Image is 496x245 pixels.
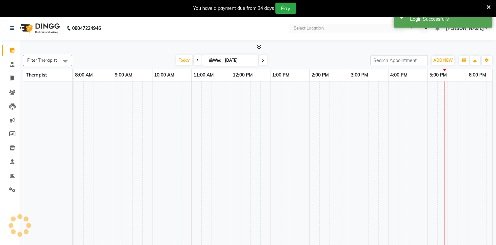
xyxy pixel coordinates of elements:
span: Today [176,55,192,65]
a: 3:00 PM [349,70,370,80]
input: 2025-09-03 [223,56,256,65]
a: 1:00 PM [270,70,291,80]
button: Pay [275,3,296,14]
div: Select Location [293,25,324,32]
span: Wed [208,58,223,63]
a: 6:00 PM [467,70,488,80]
a: 11:00 AM [192,70,215,80]
div: You have a payment due from 34 days [193,5,274,12]
img: logo [17,19,62,37]
button: ADD NEW [432,56,454,65]
a: 10:00 AM [152,70,176,80]
a: 4:00 PM [388,70,409,80]
div: Login Successfully. [410,16,487,23]
a: 12:00 PM [231,70,254,80]
a: 9:00 AM [113,70,134,80]
span: Filter Therapist [27,57,57,63]
span: ADD NEW [433,58,453,63]
a: 2:00 PM [310,70,330,80]
a: 5:00 PM [428,70,448,80]
a: 8:00 AM [73,70,94,80]
span: [PERSON_NAME] [446,25,484,32]
b: 08047224946 [72,19,101,37]
span: Therapist [26,72,47,78]
input: Search Appointment [370,55,428,65]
